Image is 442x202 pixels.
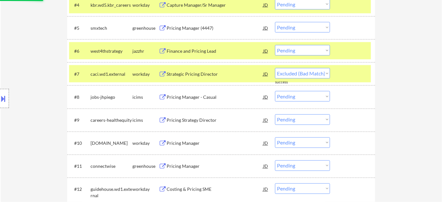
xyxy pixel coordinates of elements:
[74,2,85,8] div: #4
[74,25,85,31] div: #5
[275,80,301,85] div: success
[91,186,132,199] div: guidehouse.wd1.external
[167,71,263,77] div: Strategic Pricing Director
[167,140,263,147] div: Pricing Manager
[167,48,263,54] div: Finance and Pricing Lead
[167,2,263,8] div: Capture Manager/Sr Manager
[74,163,85,170] div: #11
[263,91,269,103] div: JD
[132,71,159,77] div: workday
[74,186,85,193] div: #12
[132,48,159,54] div: jazzhr
[132,117,159,124] div: icims
[263,114,269,126] div: JD
[167,25,263,31] div: Pricing Manager (4447)
[132,186,159,193] div: workday
[263,183,269,195] div: JD
[167,94,263,100] div: Pricing Manager - Casual
[132,25,159,31] div: greenhouse
[263,137,269,149] div: JD
[263,68,269,80] div: JD
[132,163,159,170] div: greenhouse
[263,22,269,34] div: JD
[132,94,159,100] div: icims
[167,163,263,170] div: Pricing Manager
[91,2,132,8] div: kbr.wd5.kbr_careers
[167,186,263,193] div: Costing & Pricing SME
[167,117,263,124] div: Pricing Strategy Director
[91,163,132,170] div: connectwise
[91,25,132,31] div: smxtech
[263,160,269,172] div: JD
[132,2,159,8] div: workday
[132,140,159,147] div: workday
[263,45,269,57] div: JD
